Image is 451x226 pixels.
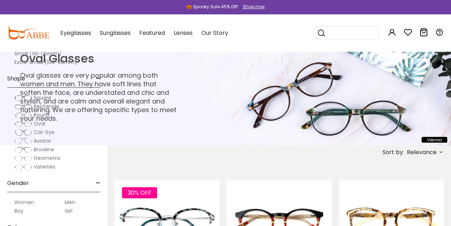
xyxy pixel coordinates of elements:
label: Small (119-125mm) [14,49,61,58]
span: - [96,175,100,192]
img: Browline.png [14,146,32,153]
span: - [96,70,100,87]
span: Browline [34,146,54,153]
label: Girl [65,207,72,215]
img: Square.png [14,94,32,102]
span: 30% OFF [122,187,157,198]
img: Aviator.png [14,138,32,145]
img: Geometric.png [14,155,32,162]
label: Boy [14,207,23,215]
span: Rectangle [34,103,59,110]
span: Gender [7,175,29,192]
img: Rectangle.png [14,103,32,110]
img: Cat-Eye.png [14,129,32,136]
span: Eyeglasses [60,29,91,37]
span: Featured [139,29,165,37]
label: Women [14,198,34,207]
div: 🎃 Spooky Sale 45% Off! [187,4,238,10]
label: Men [65,198,75,207]
label: Extra-Small (100-118mm) [14,58,77,66]
span: Geometric [34,154,61,162]
span: Varieties [34,163,55,170]
span: Square [34,94,51,101]
span: Oval [34,120,45,127]
img: Varieties.png [14,163,32,171]
span: Shape [7,70,25,87]
img: Round.png [14,112,32,119]
span: Relevance [407,146,437,159]
span: Sunglasses [100,29,131,37]
div: Shop now [243,4,265,10]
span: Our Story [201,29,228,37]
a: Shop now [239,4,265,10]
img: Oval.png [14,120,32,128]
span: Cat-Eye [34,129,55,136]
span: Round [34,111,50,119]
span: Aviator [34,137,51,144]
span: Sort by: [382,148,404,156]
span: Lenses [174,29,193,37]
img: abbeglasses.com [7,27,50,40]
